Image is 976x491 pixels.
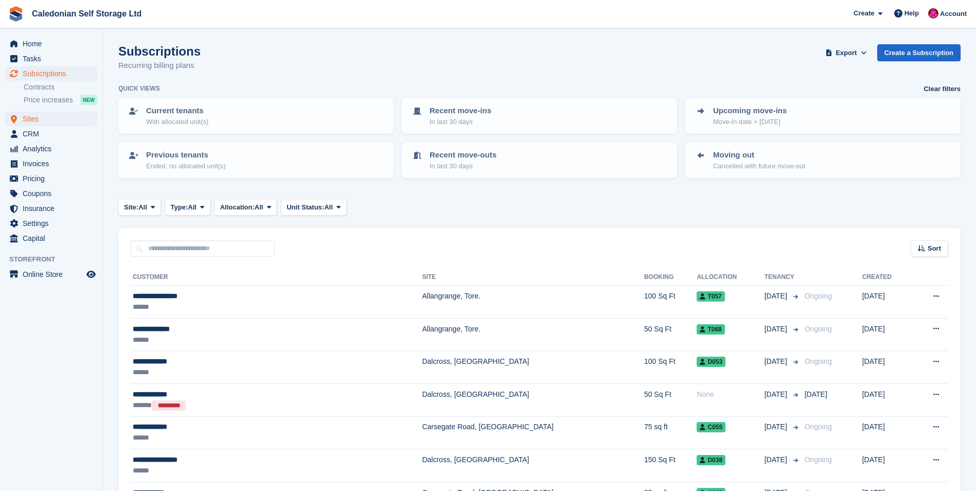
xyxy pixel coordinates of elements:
p: Previous tenants [146,149,226,161]
span: [DATE] [805,390,827,398]
span: Help [904,8,919,19]
th: Created [862,269,912,286]
span: Sites [23,112,84,126]
a: Recent move-ins In last 30 days [403,99,676,133]
button: Export [824,44,869,61]
div: NEW [80,95,97,105]
span: [DATE] [765,422,789,432]
td: 150 Sq Ft [644,449,697,482]
a: Current tenants With allocated unit(s) [119,99,393,133]
p: Cancelled with future move-out [713,161,805,171]
span: Tasks [23,51,84,66]
span: D038 [697,455,725,465]
span: Ongoing [805,423,832,431]
th: Allocation [697,269,764,286]
a: Previous tenants Ended, no allocated unit(s) [119,143,393,177]
td: Allangrange, Tore. [422,318,644,351]
span: Coupons [23,186,84,201]
a: Contracts [24,82,97,92]
a: menu [5,231,97,246]
a: menu [5,66,97,81]
a: menu [5,51,97,66]
button: Site: All [118,199,161,216]
p: Upcoming move-ins [713,105,787,117]
span: All [188,202,197,213]
span: Allocation: [220,202,255,213]
h6: Quick views [118,84,160,93]
a: Upcoming move-ins Move-in date > [DATE] [686,99,960,133]
td: Allangrange, Tore. [422,286,644,319]
span: Account [940,9,967,19]
p: Current tenants [146,105,208,117]
span: All [255,202,263,213]
span: Sort [928,243,941,254]
th: Site [422,269,644,286]
p: Ended, no allocated unit(s) [146,161,226,171]
span: [DATE] [765,291,789,302]
a: Preview store [85,268,97,280]
span: D053 [697,357,725,367]
button: Unit Status: All [281,199,346,216]
td: Carsegate Road, [GEOGRAPHIC_DATA] [422,416,644,449]
th: Booking [644,269,697,286]
span: Site: [124,202,138,213]
a: Clear filters [924,84,961,94]
span: CRM [23,127,84,141]
td: Dalcross, [GEOGRAPHIC_DATA] [422,351,644,384]
span: Export [836,48,857,58]
span: All [138,202,147,213]
span: Home [23,37,84,51]
span: C055 [697,422,725,432]
td: 100 Sq Ft [644,351,697,384]
span: Analytics [23,142,84,156]
span: Pricing [23,171,84,186]
a: Moving out Cancelled with future move-out [686,143,960,177]
span: Create [854,8,874,19]
a: menu [5,267,97,282]
td: 50 Sq Ft [644,383,697,416]
p: In last 30 days [430,161,496,171]
a: menu [5,201,97,216]
span: Unit Status: [287,202,324,213]
span: Insurance [23,201,84,216]
span: [DATE] [765,356,789,367]
td: [DATE] [862,286,912,319]
span: Settings [23,216,84,231]
span: [DATE] [765,324,789,335]
p: Recent move-outs [430,149,496,161]
p: Move-in date > [DATE] [713,117,787,127]
a: menu [5,127,97,141]
span: [DATE] [765,389,789,400]
span: Type: [171,202,188,213]
a: menu [5,156,97,171]
span: Ongoing [805,455,832,464]
span: Invoices [23,156,84,171]
span: Price increases [24,95,73,105]
span: Storefront [9,254,102,265]
td: [DATE] [862,383,912,416]
span: T057 [697,291,724,302]
button: Allocation: All [215,199,277,216]
p: In last 30 days [430,117,491,127]
span: Capital [23,231,84,246]
td: [DATE] [862,449,912,482]
td: [DATE] [862,351,912,384]
td: 50 Sq Ft [644,318,697,351]
a: Caledonian Self Storage Ltd [28,5,146,22]
p: Moving out [713,149,805,161]
a: Create a Subscription [877,44,961,61]
p: With allocated unit(s) [146,117,208,127]
a: menu [5,186,97,201]
a: Recent move-outs In last 30 days [403,143,676,177]
img: Donald Mathieson [928,8,938,19]
span: Ongoing [805,357,832,365]
th: Customer [131,269,422,286]
th: Tenancy [765,269,801,286]
span: [DATE] [765,454,789,465]
p: Recent move-ins [430,105,491,117]
img: stora-icon-8386f47178a22dfd0bd8f6a31ec36ba5ce8667c1dd55bd0f319d3a0aa187defe.svg [8,6,24,22]
span: Subscriptions [23,66,84,81]
a: menu [5,37,97,51]
td: 75 sq ft [644,416,697,449]
td: Dalcross, [GEOGRAPHIC_DATA] [422,449,644,482]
